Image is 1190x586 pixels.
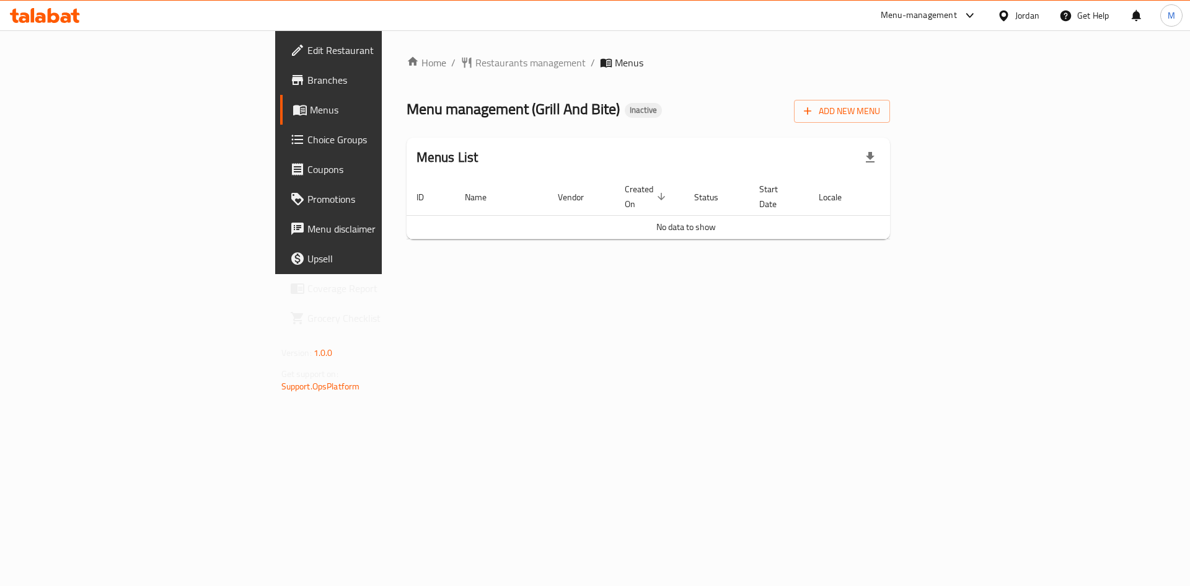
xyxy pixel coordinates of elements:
a: Promotions [280,184,474,214]
div: Export file [855,143,885,172]
span: Created On [625,182,669,211]
span: M [1168,9,1175,22]
span: Menu management ( Grill And Bite ) [407,95,620,123]
div: Jordan [1015,9,1039,22]
span: Name [465,190,503,205]
span: Version: [281,345,312,361]
a: Branches [280,65,474,95]
span: Coverage Report [307,281,464,296]
div: Menu-management [881,8,957,23]
a: Menu disclaimer [280,214,474,244]
nav: breadcrumb [407,55,891,70]
a: Menus [280,95,474,125]
span: Inactive [625,105,662,115]
span: Restaurants management [475,55,586,70]
a: Upsell [280,244,474,273]
a: Support.OpsPlatform [281,378,360,394]
span: Add New Menu [804,104,880,119]
div: Inactive [625,103,662,118]
span: Menus [310,102,464,117]
span: Menu disclaimer [307,221,464,236]
a: Grocery Checklist [280,303,474,333]
span: 1.0.0 [314,345,333,361]
a: Coverage Report [280,273,474,303]
span: Grocery Checklist [307,311,464,326]
span: ID [416,190,440,205]
span: No data to show [656,219,716,235]
span: Upsell [307,251,464,266]
th: Actions [873,178,966,216]
li: / [591,55,595,70]
a: Choice Groups [280,125,474,154]
span: Choice Groups [307,132,464,147]
a: Edit Restaurant [280,35,474,65]
a: Restaurants management [461,55,586,70]
a: Coupons [280,154,474,184]
span: Status [694,190,734,205]
span: Locale [819,190,858,205]
span: Coupons [307,162,464,177]
span: Edit Restaurant [307,43,464,58]
span: Promotions [307,192,464,206]
span: Branches [307,73,464,87]
span: Start Date [759,182,794,211]
span: Vendor [558,190,600,205]
button: Add New Menu [794,100,890,123]
h2: Menus List [416,148,478,167]
span: Get support on: [281,366,338,382]
table: enhanced table [407,178,966,239]
span: Menus [615,55,643,70]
